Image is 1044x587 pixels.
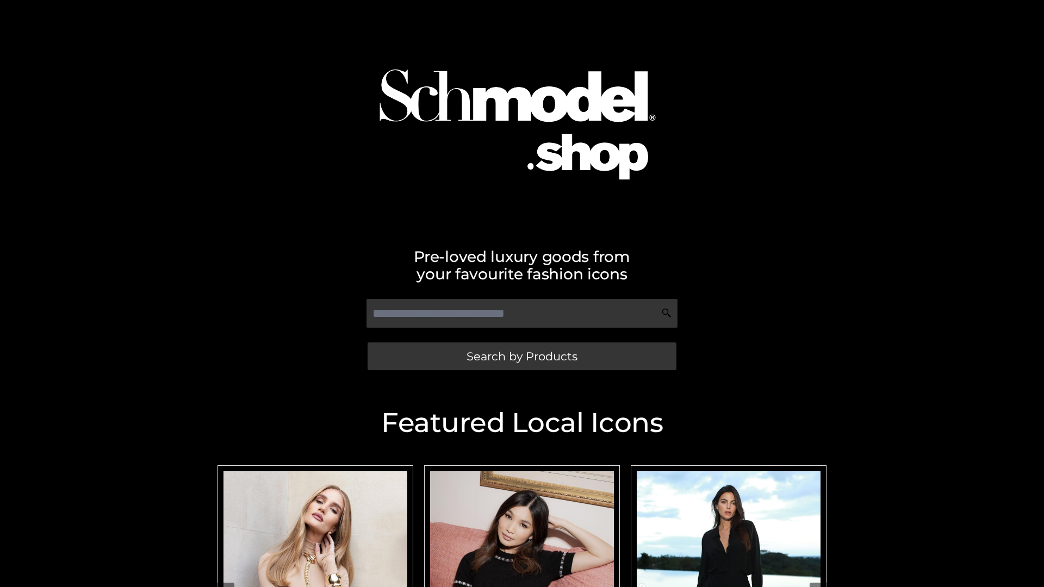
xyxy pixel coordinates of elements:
h2: Pre-loved luxury goods from your favourite fashion icons [212,248,832,283]
h2: Featured Local Icons​ [212,409,832,436]
span: Search by Products [467,351,577,362]
img: Search Icon [661,308,672,319]
a: Search by Products [368,342,676,370]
